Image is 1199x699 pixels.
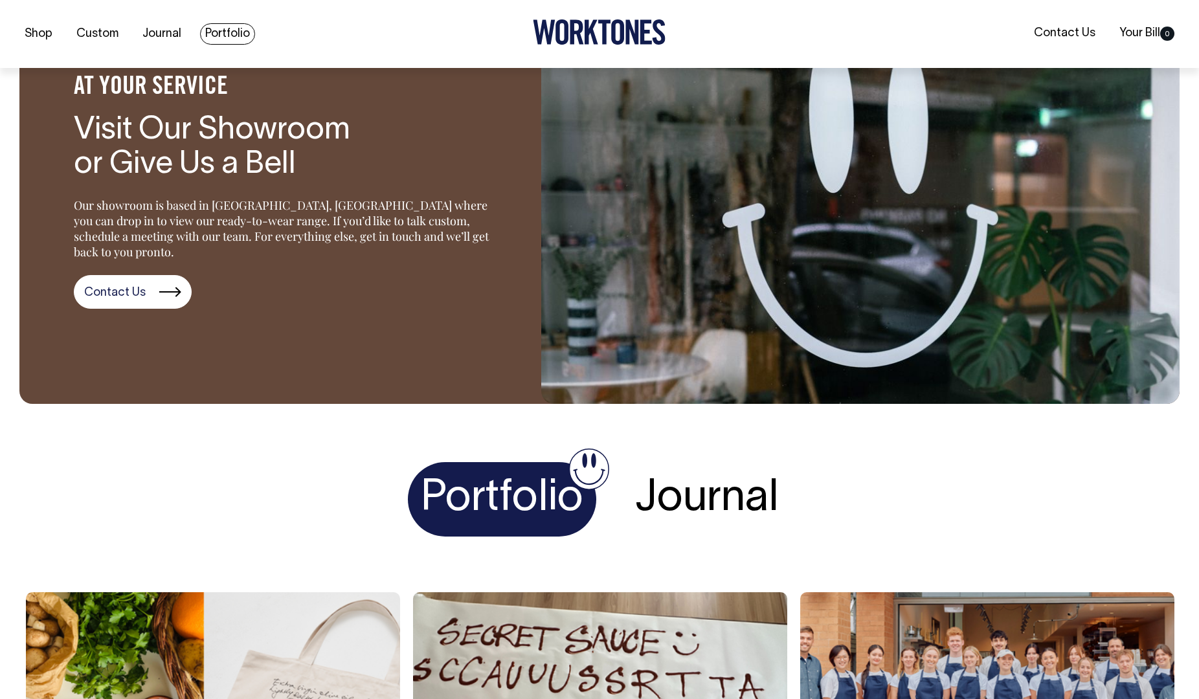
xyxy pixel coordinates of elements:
a: Your Bill0 [1114,23,1180,44]
a: Journal [137,23,186,45]
h3: Visit Our Showroom or Give Us a Bell [74,114,502,183]
h4: Portfolio [408,462,596,537]
span: 0 [1160,27,1174,41]
p: Our showroom is based in [GEOGRAPHIC_DATA], [GEOGRAPHIC_DATA] where you can drop in to view our r... [74,197,502,260]
a: Custom [71,23,124,45]
h4: AT YOUR SERVICE [74,74,502,101]
h4: Journal [622,462,792,537]
a: Contact Us [74,275,192,309]
a: Shop [19,23,58,45]
a: Contact Us [1029,23,1101,44]
a: Portfolio [200,23,255,45]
